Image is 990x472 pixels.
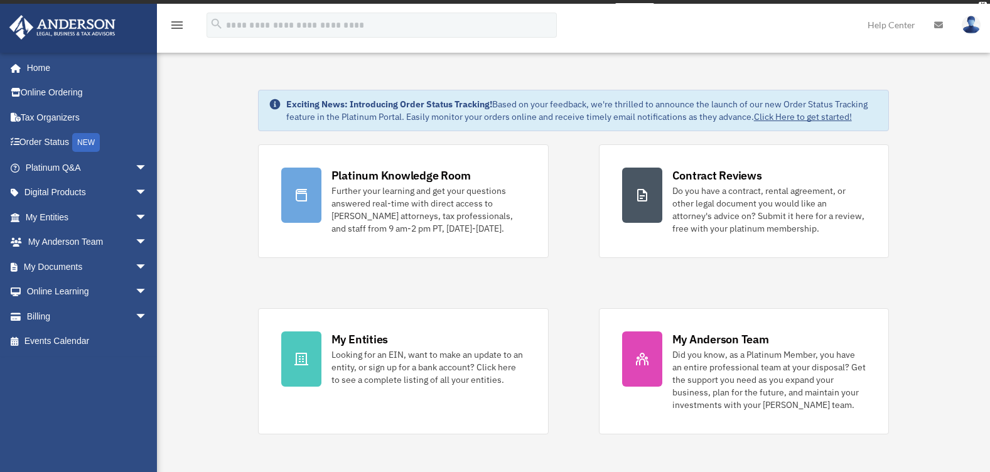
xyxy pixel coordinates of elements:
div: My Anderson Team [672,331,769,347]
a: Click Here to get started! [754,111,852,122]
img: User Pic [962,16,981,34]
a: Platinum Knowledge Room Further your learning and get your questions answered real-time with dire... [258,144,549,258]
img: Anderson Advisors Platinum Portal [6,15,119,40]
span: arrow_drop_down [135,254,160,280]
div: Did you know, as a Platinum Member, you have an entire professional team at your disposal? Get th... [672,348,866,411]
div: Contract Reviews [672,168,762,183]
span: arrow_drop_down [135,180,160,206]
span: arrow_drop_down [135,155,160,181]
span: arrow_drop_down [135,230,160,255]
a: My Entitiesarrow_drop_down [9,205,166,230]
div: Looking for an EIN, want to make an update to an entity, or sign up for a bank account? Click her... [331,348,525,386]
a: My Entities Looking for an EIN, want to make an update to an entity, or sign up for a bank accoun... [258,308,549,434]
a: menu [169,22,185,33]
a: Tax Organizers [9,105,166,130]
div: NEW [72,133,100,152]
a: Online Learningarrow_drop_down [9,279,166,304]
a: My Documentsarrow_drop_down [9,254,166,279]
a: Digital Productsarrow_drop_down [9,180,166,205]
i: menu [169,18,185,33]
a: Home [9,55,160,80]
div: Platinum Knowledge Room [331,168,471,183]
span: arrow_drop_down [135,304,160,330]
a: Billingarrow_drop_down [9,304,166,329]
span: arrow_drop_down [135,205,160,230]
a: Contract Reviews Do you have a contract, rental agreement, or other legal document you would like... [599,144,890,258]
span: arrow_drop_down [135,279,160,305]
a: My Anderson Teamarrow_drop_down [9,230,166,255]
div: Get a chance to win 6 months of Platinum for free just by filling out this [336,3,610,18]
a: survey [615,3,654,18]
i: search [210,17,223,31]
a: Events Calendar [9,329,166,354]
div: Do you have a contract, rental agreement, or other legal document you would like an attorney's ad... [672,185,866,235]
div: My Entities [331,331,388,347]
div: Further your learning and get your questions answered real-time with direct access to [PERSON_NAM... [331,185,525,235]
a: Online Ordering [9,80,166,105]
a: Platinum Q&Aarrow_drop_down [9,155,166,180]
div: close [979,2,987,9]
div: Based on your feedback, we're thrilled to announce the launch of our new Order Status Tracking fe... [286,98,879,123]
a: Order StatusNEW [9,130,166,156]
strong: Exciting News: Introducing Order Status Tracking! [286,99,492,110]
a: My Anderson Team Did you know, as a Platinum Member, you have an entire professional team at your... [599,308,890,434]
